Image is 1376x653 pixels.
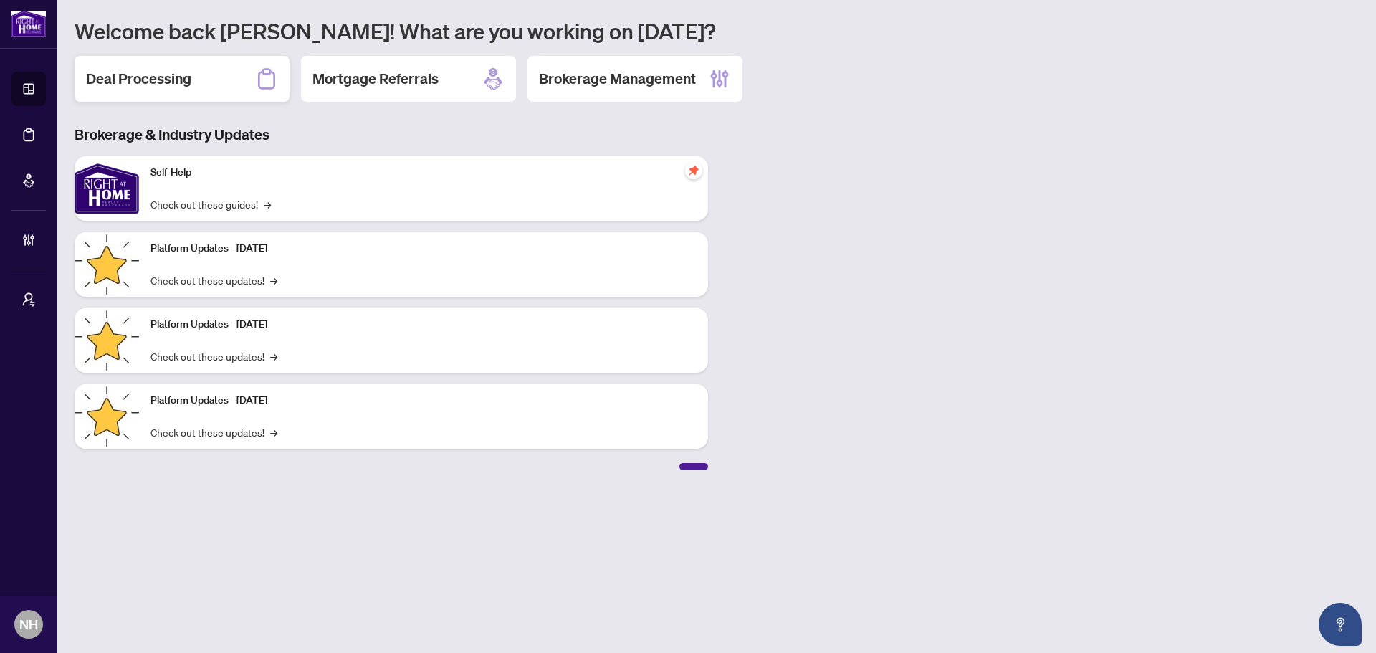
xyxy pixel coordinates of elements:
img: Platform Updates - June 23, 2025 [75,384,139,449]
h2: Mortgage Referrals [312,69,439,89]
span: pushpin [685,162,702,179]
span: → [270,348,277,364]
a: Check out these guides!→ [150,196,271,212]
span: → [270,424,277,440]
h3: Brokerage & Industry Updates [75,125,708,145]
a: Check out these updates!→ [150,424,277,440]
img: Self-Help [75,156,139,221]
p: Platform Updates - [DATE] [150,241,697,257]
span: NH [19,614,38,634]
h2: Deal Processing [86,69,191,89]
p: Self-Help [150,165,697,181]
img: Platform Updates - July 8, 2025 [75,308,139,373]
span: → [270,272,277,288]
a: Check out these updates!→ [150,272,277,288]
p: Platform Updates - [DATE] [150,317,697,333]
button: Open asap [1319,603,1362,646]
h1: Welcome back [PERSON_NAME]! What are you working on [DATE]? [75,17,1359,44]
img: logo [11,11,46,37]
span: user-switch [21,292,36,307]
img: Platform Updates - July 21, 2025 [75,232,139,297]
h2: Brokerage Management [539,69,696,89]
a: Check out these updates!→ [150,348,277,364]
p: Platform Updates - [DATE] [150,393,697,409]
span: → [264,196,271,212]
